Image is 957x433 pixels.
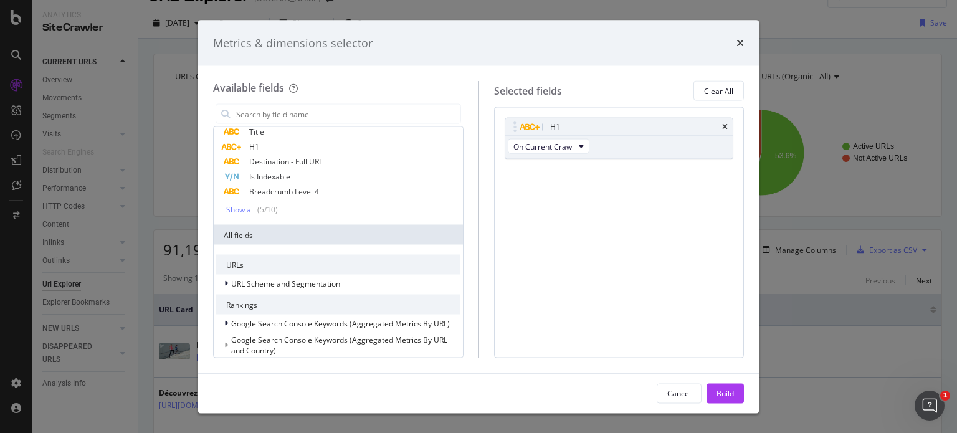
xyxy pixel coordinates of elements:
div: URLs [216,255,460,275]
span: Destination - Full URL [249,156,323,167]
span: On Current Crawl [513,141,574,151]
button: Clear All [693,81,744,101]
span: URL Scheme and Segmentation [231,278,340,288]
div: Selected fields [494,83,562,98]
div: times [722,123,728,131]
span: 1 [940,391,950,401]
span: Google Search Console Keywords (Aggregated Metrics By URL and Country) [231,335,447,356]
div: modal [198,20,759,413]
div: Clear All [704,85,733,96]
div: H1timesOn Current Crawl [505,118,734,159]
div: Build [717,388,734,398]
div: ( 5 / 10 ) [255,204,278,215]
div: H1 [550,121,560,133]
div: This group is disabled [216,335,460,356]
span: Is Indexable [249,171,290,182]
input: Search by field name [235,105,460,123]
span: H1 [249,141,259,152]
span: Breadcrumb Level 4 [249,186,319,197]
div: All fields [214,225,463,245]
span: Title [249,126,264,137]
div: Show all [226,205,255,214]
div: Available fields [213,81,284,95]
span: Google Search Console Keywords (Aggregated Metrics By URL) [231,318,450,328]
iframe: Intercom live chat [915,391,945,421]
button: On Current Crawl [508,139,589,154]
div: times [736,35,744,51]
button: Build [707,383,744,403]
div: Metrics & dimensions selector [213,35,373,51]
div: Rankings [216,295,460,315]
button: Cancel [657,383,702,403]
div: Cancel [667,388,691,398]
